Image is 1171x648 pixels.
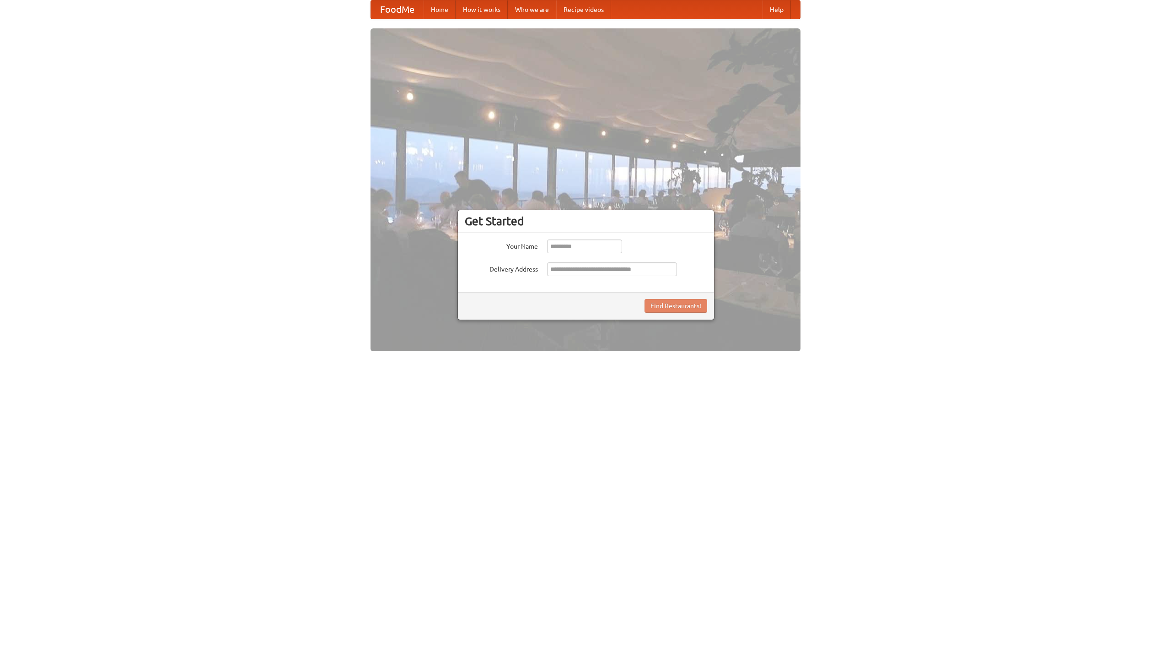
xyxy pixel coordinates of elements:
a: How it works [456,0,508,19]
h3: Get Started [465,214,707,228]
label: Your Name [465,240,538,251]
a: FoodMe [371,0,424,19]
a: Home [424,0,456,19]
button: Find Restaurants! [645,299,707,313]
a: Who we are [508,0,556,19]
a: Help [763,0,791,19]
a: Recipe videos [556,0,611,19]
label: Delivery Address [465,262,538,274]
